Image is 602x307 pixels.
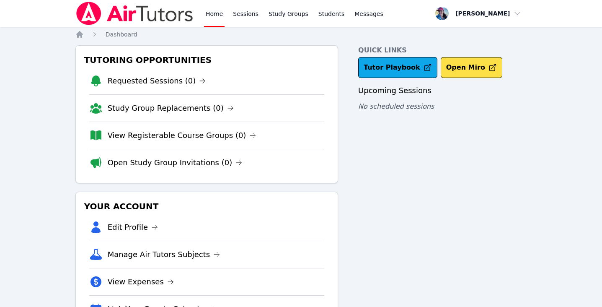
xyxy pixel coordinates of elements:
a: Study Group Replacements (0) [108,102,234,114]
h4: Quick Links [358,45,527,55]
a: Dashboard [106,30,137,39]
a: Edit Profile [108,221,158,233]
span: Messages [354,10,383,18]
a: Requested Sessions (0) [108,75,206,87]
span: No scheduled sessions [358,102,434,110]
h3: Your Account [83,199,331,214]
a: View Registerable Course Groups (0) [108,130,256,141]
img: Air Tutors [75,2,194,25]
nav: Breadcrumb [75,30,527,39]
a: Manage Air Tutors Subjects [108,249,220,260]
button: Open Miro [441,57,502,78]
a: View Expenses [108,276,174,288]
a: Open Study Group Invitations (0) [108,157,243,169]
h3: Tutoring Opportunities [83,52,331,68]
span: Dashboard [106,31,137,38]
h3: Upcoming Sessions [358,85,527,96]
a: Tutor Playbook [358,57,437,78]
